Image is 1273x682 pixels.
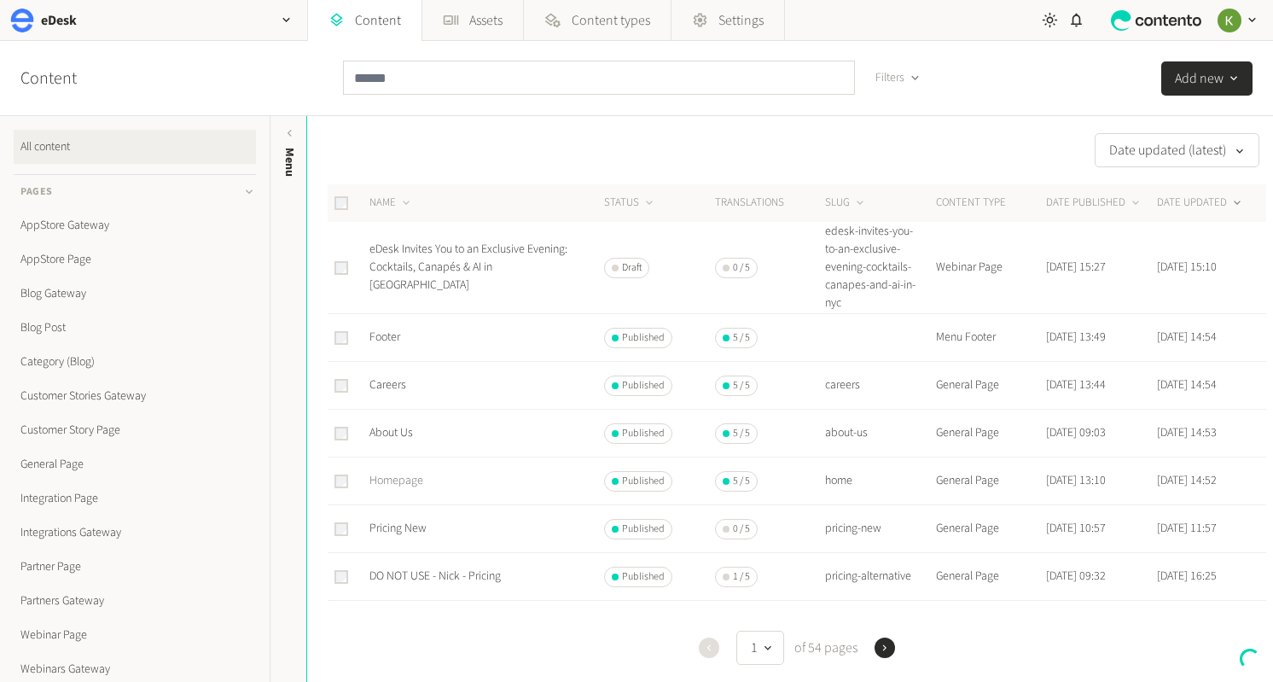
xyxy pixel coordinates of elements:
[369,520,427,537] a: Pricing New
[1157,259,1217,276] time: [DATE] 15:10
[14,130,256,164] a: All content
[604,195,656,212] button: STATUS
[1095,133,1259,167] button: Date updated (latest)
[733,426,750,441] span: 5 / 5
[622,378,665,393] span: Published
[791,638,857,658] span: of 54 pages
[14,481,256,516] a: Integration Page
[733,569,750,585] span: 1 / 5
[369,241,567,294] a: eDesk Invites You to an Exclusive Evening: Cocktails, Canapés & AI in [GEOGRAPHIC_DATA]
[10,9,34,32] img: eDesk
[1157,195,1244,212] button: DATE UPDATED
[1157,424,1217,441] time: [DATE] 14:53
[14,584,256,618] a: Partners Gateway
[1046,520,1106,537] time: [DATE] 10:57
[622,260,642,276] span: Draft
[1157,520,1217,537] time: [DATE] 11:57
[1218,9,1241,32] img: Keelin Terry
[1046,195,1142,212] button: DATE PUBLISHED
[572,10,650,31] span: Content types
[824,505,935,553] td: pricing-new
[20,184,53,200] span: Pages
[14,277,256,311] a: Blog Gateway
[14,550,256,584] a: Partner Page
[733,260,750,276] span: 0 / 5
[622,569,665,585] span: Published
[935,222,1046,314] td: Webinar Page
[1046,329,1106,346] time: [DATE] 13:49
[1161,61,1253,96] button: Add new
[1157,329,1217,346] time: [DATE] 14:54
[824,410,935,458] td: about-us
[14,413,256,447] a: Customer Story Page
[14,516,256,550] a: Integrations Gateway
[714,184,825,222] th: Translations
[1046,259,1106,276] time: [DATE] 15:27
[622,426,665,441] span: Published
[369,472,423,489] a: Homepage
[281,148,299,177] span: Menu
[14,345,256,379] a: Category (Blog)
[733,378,750,393] span: 5 / 5
[935,362,1046,410] td: General Page
[733,474,750,489] span: 5 / 5
[14,379,256,413] a: Customer Stories Gateway
[862,61,934,95] button: Filters
[935,553,1046,601] td: General Page
[718,10,764,31] span: Settings
[369,329,400,346] a: Footer
[622,330,665,346] span: Published
[824,601,935,649] td: cookie-notice
[824,222,935,314] td: edesk-invites-you-to-an-exclusive-evening-cocktails-canapes-and-ai-in-nyc
[369,568,501,585] a: DO NOT USE - Nick - Pricing
[20,66,116,91] h2: Content
[935,458,1046,505] td: General Page
[1157,376,1217,393] time: [DATE] 14:54
[935,601,1046,649] td: General Page
[1046,472,1106,489] time: [DATE] 13:10
[622,474,665,489] span: Published
[1157,472,1217,489] time: [DATE] 14:52
[14,618,256,652] a: Webinar Page
[736,631,784,665] button: 1
[369,424,413,441] a: About Us
[733,330,750,346] span: 5 / 5
[825,195,867,212] button: SLUG
[14,208,256,242] a: AppStore Gateway
[875,69,904,87] span: Filters
[14,311,256,345] a: Blog Post
[14,242,256,277] a: AppStore Page
[935,314,1046,362] td: Menu Footer
[369,195,413,212] button: NAME
[824,553,935,601] td: pricing-alternative
[1046,376,1106,393] time: [DATE] 13:44
[935,505,1046,553] td: General Page
[824,458,935,505] td: home
[41,10,77,31] h2: eDesk
[733,522,750,537] span: 0 / 5
[824,362,935,410] td: careers
[622,522,665,537] span: Published
[1046,424,1106,441] time: [DATE] 09:03
[369,376,406,393] a: Careers
[935,410,1046,458] td: General Page
[1046,568,1106,585] time: [DATE] 09:32
[14,447,256,481] a: General Page
[1157,568,1217,585] time: [DATE] 16:25
[935,184,1046,222] th: CONTENT TYPE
